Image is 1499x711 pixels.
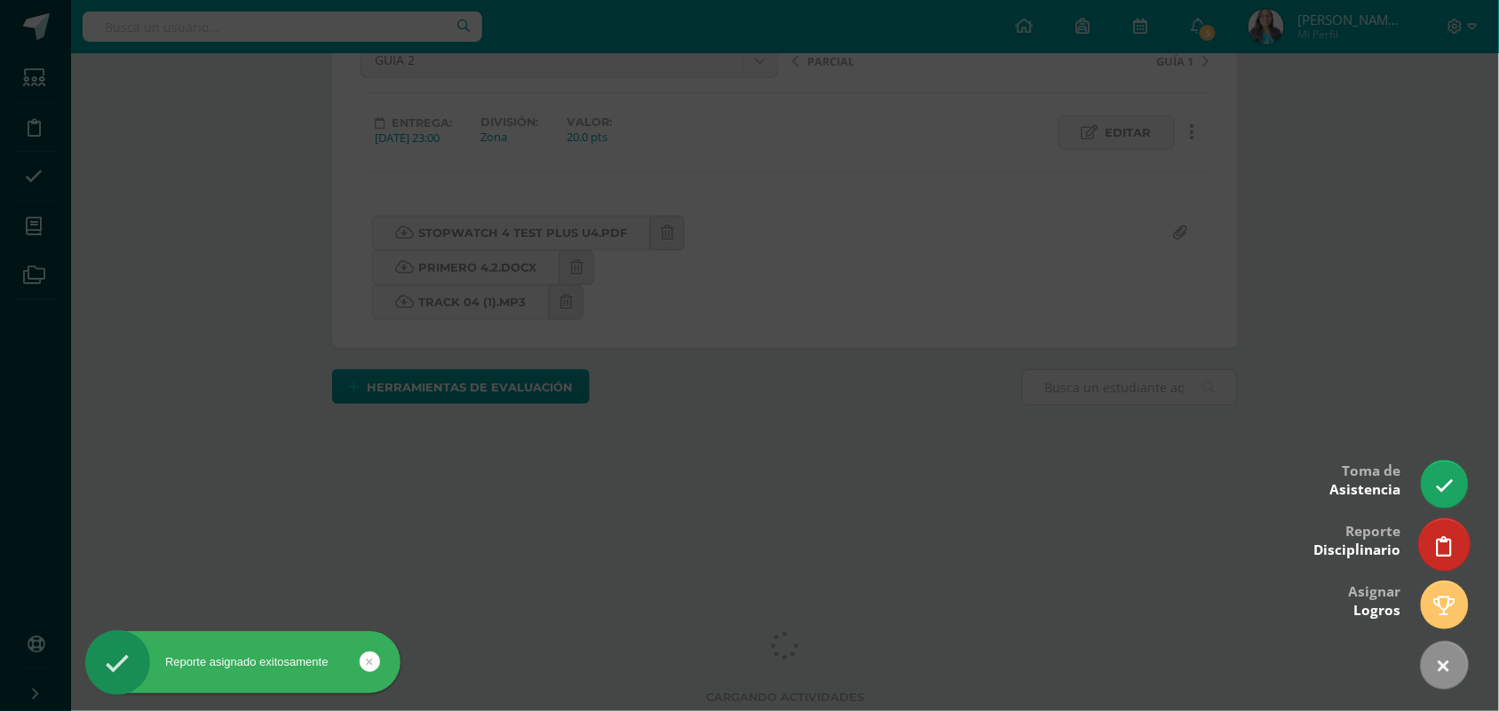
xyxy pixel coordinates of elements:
[1349,571,1401,628] div: Asignar
[1330,450,1401,508] div: Toma de
[1354,601,1401,620] span: Logros
[85,654,401,670] div: Reporte asignado exitosamente
[1330,480,1401,499] span: Asistencia
[1314,510,1401,568] div: Reporte
[1314,541,1401,559] span: Disciplinario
